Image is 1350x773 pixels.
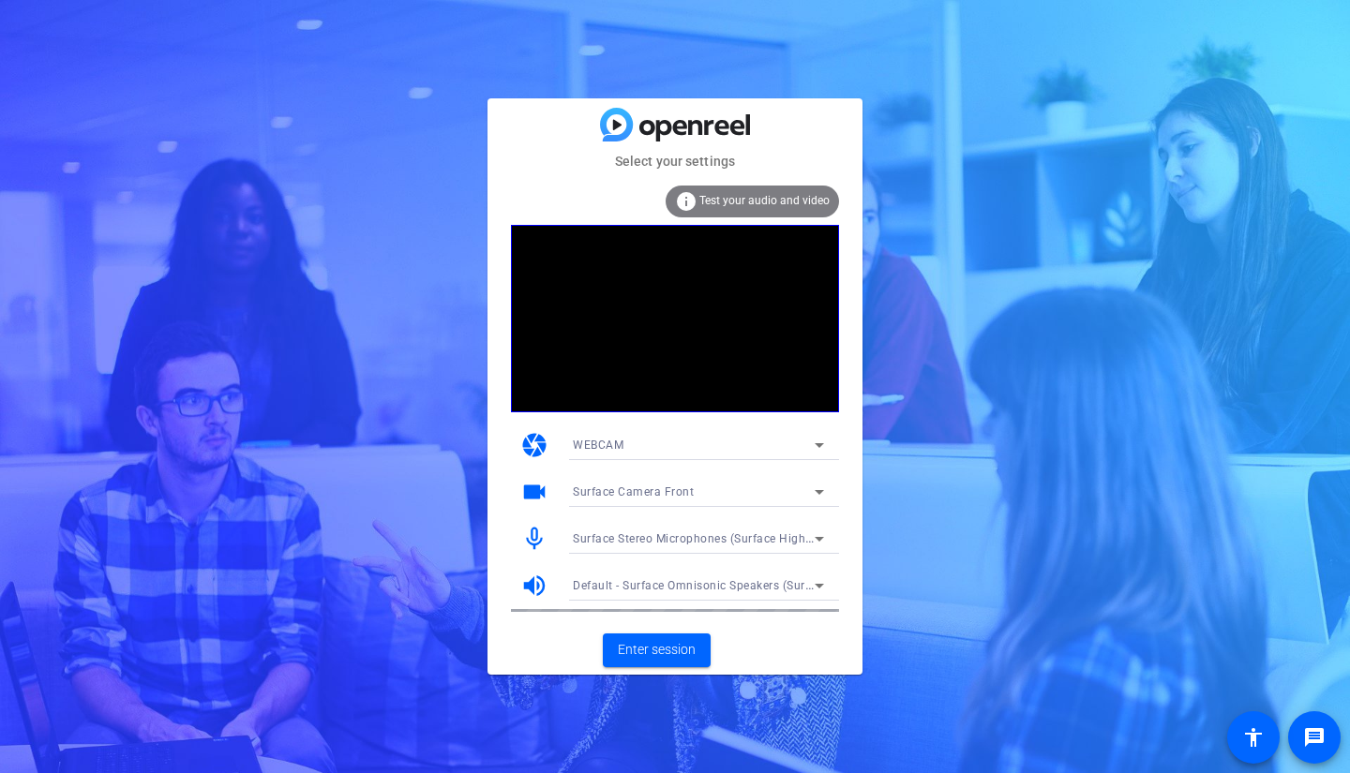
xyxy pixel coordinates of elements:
[573,439,623,452] span: WEBCAM
[487,151,862,171] mat-card-subtitle: Select your settings
[603,633,711,667] button: Enter session
[520,572,548,600] mat-icon: volume_up
[573,577,954,592] span: Default - Surface Omnisonic Speakers (Surface High Definition Audio)
[600,108,750,141] img: blue-gradient.svg
[1242,726,1265,749] mat-icon: accessibility
[573,530,902,545] span: Surface Stereo Microphones (Surface High Definition Audio)
[699,194,830,207] span: Test your audio and video
[520,431,548,459] mat-icon: camera
[1303,726,1326,749] mat-icon: message
[520,525,548,553] mat-icon: mic_none
[573,485,694,498] span: Surface Camera Front
[675,190,697,213] mat-icon: info
[520,478,548,506] mat-icon: videocam
[618,640,696,660] span: Enter session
